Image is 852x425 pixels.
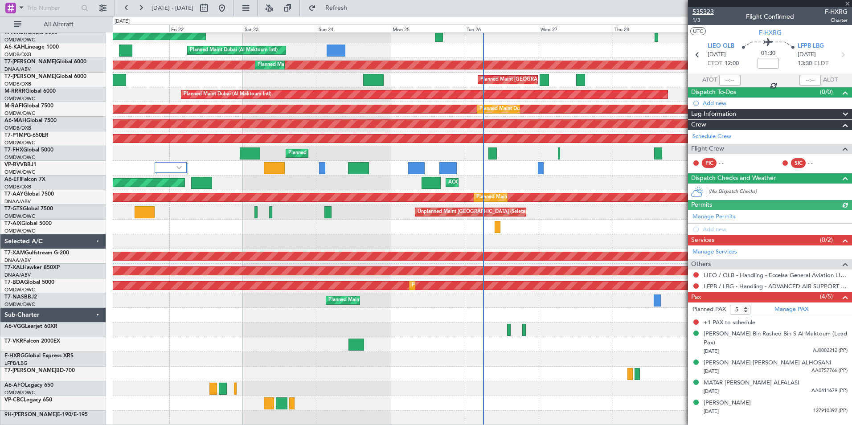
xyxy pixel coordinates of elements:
a: 9H-[PERSON_NAME]E-190/E-195 [4,412,88,417]
a: Manage Services [692,248,737,257]
div: Thu 28 [613,25,687,33]
div: MATAR [PERSON_NAME] ALFALASI [704,379,799,388]
div: Planned Maint [GEOGRAPHIC_DATA] ([GEOGRAPHIC_DATA] Intl) [480,73,629,86]
a: VP-CBCLegacy 650 [4,397,52,403]
span: ETOT [708,59,722,68]
input: Trip Number [27,1,78,15]
div: Planned Maint [GEOGRAPHIC_DATA] ([GEOGRAPHIC_DATA]) [288,147,429,160]
span: 01:30 [761,49,775,58]
a: T7-AIXGlobal 5000 [4,221,52,226]
div: Planned Maint Dubai (Al Maktoum Intl) [190,44,278,57]
a: OMDB/DXB [4,51,31,58]
span: ELDT [814,59,828,68]
span: AJ0002212 (PP) [813,347,848,355]
a: OMDW/DWC [4,301,35,308]
span: (4/5) [820,292,833,301]
span: Dispatch Checks and Weather [691,173,776,184]
div: Planned Maint Abuja ([PERSON_NAME] Intl) [328,294,429,307]
span: [DATE] - [DATE] [152,4,193,12]
a: T7-FHXGlobal 5000 [4,147,53,153]
div: Sun 24 [317,25,391,33]
span: Pax [691,292,701,302]
span: [DATE] [798,50,816,59]
a: T7-XALHawker 850XP [4,265,60,270]
button: All Aircraft [10,17,97,32]
a: A6-KAHLineage 1000 [4,45,59,50]
span: T7-AAY [4,192,24,197]
a: DNAA/ABV [4,272,31,278]
span: T7-[PERSON_NAME] [4,59,56,65]
div: AOG Maint [GEOGRAPHIC_DATA] (Dubai Intl) [448,176,553,189]
span: VP-BVV [4,162,24,168]
span: T7-[PERSON_NAME] [4,368,56,373]
span: T7-XAL [4,265,23,270]
a: T7-P1MPG-650ER [4,133,49,138]
span: AA0411679 (PP) [811,387,848,395]
span: 127910392 (PP) [813,407,848,415]
div: Fri 22 [169,25,243,33]
a: OMDB/DXB [4,184,31,190]
img: arrow-gray.svg [176,166,182,169]
span: Flight Crew [691,144,724,154]
a: OMDW/DWC [4,213,35,220]
span: Leg Information [691,109,736,119]
a: T7-[PERSON_NAME]Global 6000 [4,74,86,79]
span: [DATE] [708,50,726,59]
span: F-HXRG [825,7,848,16]
a: Manage PAX [774,305,808,314]
div: Planned Maint Dubai (Al Maktoum Intl) [479,102,567,116]
div: - - [808,159,828,167]
span: ATOT [702,76,717,85]
a: T7-AAYGlobal 7500 [4,192,54,197]
span: 9H-[PERSON_NAME] [4,412,57,417]
a: OMDW/DWC [4,95,35,102]
span: All Aircraft [23,21,94,28]
a: OMDW/DWC [4,228,35,234]
a: LFPB/LBG [4,360,28,367]
span: T7-VKR [4,339,23,344]
span: A6-KAH [4,45,25,50]
a: OMDW/DWC [4,169,35,176]
div: Tue 26 [465,25,539,33]
a: DNAA/ABV [4,257,31,264]
a: T7-[PERSON_NAME]Global 6000 [4,59,86,65]
div: [DATE] [115,18,130,25]
a: DNAA/ABV [4,198,31,205]
span: Crew [691,120,706,130]
a: T7-GTSGlobal 7500 [4,206,53,212]
span: T7-FHX [4,147,23,153]
a: LFPB / LBG - Handling - ADVANCED AIR SUPPORT LFPB [704,282,848,290]
a: T7-XAMGulfstream G-200 [4,250,69,256]
button: Refresh [304,1,358,15]
div: Planned Maint Dubai (Al Maktoum Intl) [412,279,500,292]
div: Flight Confirmed [746,12,794,21]
span: Services [691,235,714,245]
div: Planned Maint Dubai (Al Maktoum Intl) [258,58,345,72]
span: T7-NAS [4,294,24,300]
a: VP-BVVBBJ1 [4,162,37,168]
a: Schedule Crew [692,132,731,141]
div: SIC [791,158,806,168]
span: F-HXRG [759,28,782,37]
div: - - [719,159,739,167]
span: [DATE] [704,368,719,375]
span: F-HXRG [4,353,25,359]
a: M-RRRRGlobal 6000 [4,89,56,94]
label: Planned PAX [692,305,726,314]
a: OMDW/DWC [4,110,35,117]
div: Add new [703,99,848,107]
a: OMDW/DWC [4,37,35,43]
div: Thu 21 [95,25,169,33]
span: AA0757766 (PP) [811,367,848,375]
a: T7-NASBBJ2 [4,294,37,300]
span: T7-XAM [4,250,25,256]
span: LFPB LBG [798,42,824,51]
div: Wed 27 [539,25,613,33]
span: ALDT [823,76,838,85]
a: OMDB/DXB [4,81,31,87]
a: A6-VGGLearjet 60XR [4,324,57,329]
span: T7-[PERSON_NAME] [4,74,56,79]
span: (0/0) [820,87,833,97]
span: 535323 [692,7,714,16]
span: Dispatch To-Dos [691,87,736,98]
